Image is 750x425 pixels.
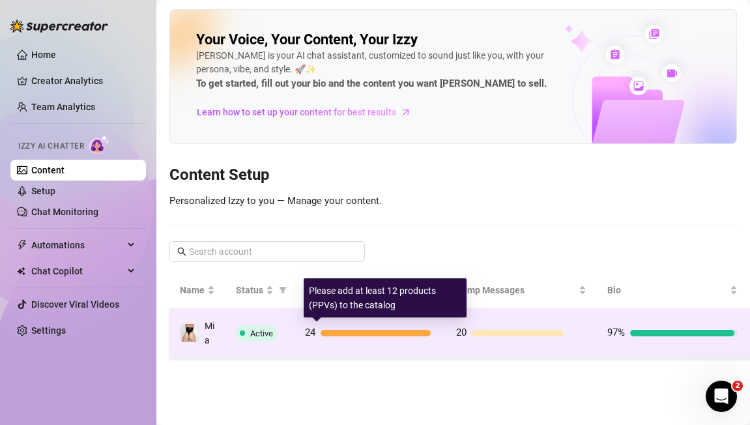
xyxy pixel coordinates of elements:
[180,283,205,297] span: Name
[250,329,273,338] span: Active
[196,31,418,49] h2: Your Voice, Your Content, Your Izzy
[18,140,84,153] span: Izzy AI Chatter
[607,327,625,338] span: 97%
[197,105,396,119] span: Learn how to set up your content for best results
[196,49,556,92] div: [PERSON_NAME] is your AI chat assistant, customized to sound just like you, with your persona, vi...
[31,299,119,310] a: Discover Viral Videos
[31,325,66,336] a: Settings
[31,207,98,217] a: Chat Monitoring
[196,102,421,123] a: Learn how to set up your content for best results
[169,195,382,207] span: Personalized Izzy to you — Manage your content.
[31,165,65,175] a: Content
[446,272,597,308] th: Bump Messages
[31,186,55,196] a: Setup
[177,247,186,256] span: search
[399,106,412,119] span: arrow-right
[205,321,214,345] span: Mia
[305,327,315,338] span: 24
[196,78,547,89] strong: To get started, fill out your bio and the content you want [PERSON_NAME] to sell.
[607,283,727,297] span: Bio
[169,165,737,186] h3: Content Setup
[225,272,295,308] th: Status
[31,235,124,256] span: Automations
[279,286,287,294] span: filter
[31,261,124,282] span: Chat Copilot
[456,283,576,297] span: Bump Messages
[17,240,27,250] span: thunderbolt
[295,272,446,308] th: Products
[17,267,25,276] img: Chat Copilot
[189,244,347,259] input: Search account
[597,272,748,308] th: Bio
[304,278,467,317] div: Please add at least 12 products (PPVs) to the catalog
[180,324,199,342] img: Mia
[534,10,736,143] img: ai-chatter-content-library-cLFOSyPT.png
[706,381,737,412] iframe: Intercom live chat
[31,102,95,112] a: Team Analytics
[732,381,743,391] span: 2
[456,327,467,338] span: 20
[169,272,225,308] th: Name
[236,283,263,297] span: Status
[89,135,109,154] img: AI Chatter
[276,280,289,300] span: filter
[31,70,136,91] a: Creator Analytics
[31,50,56,60] a: Home
[10,20,108,33] img: logo-BBDzfeDw.svg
